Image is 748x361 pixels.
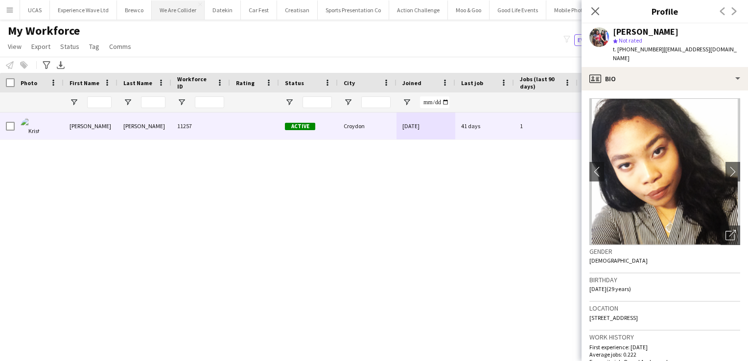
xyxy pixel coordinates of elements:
[87,96,112,108] input: First Name Filter Input
[236,79,255,87] span: Rating
[344,98,352,107] button: Open Filter Menu
[4,40,25,53] a: View
[27,40,54,53] a: Export
[89,42,99,51] span: Tag
[171,113,230,139] div: 11257
[461,79,483,87] span: Last job
[589,304,740,313] h3: Location
[285,98,294,107] button: Open Filter Menu
[520,75,560,90] span: Jobs (last 90 days)
[55,59,67,71] app-action-btn: Export XLSX
[285,123,315,130] span: Active
[31,42,50,51] span: Export
[589,333,740,341] h3: Work history
[109,42,131,51] span: Comms
[41,59,52,71] app-action-btn: Advanced filters
[613,45,664,53] span: t. [PHONE_NUMBER]
[582,5,748,18] h3: Profile
[177,75,212,90] span: Workforce ID
[582,67,748,90] div: Bio
[344,79,355,87] span: City
[141,96,165,108] input: Last Name Filter Input
[21,117,40,137] img: Kristina Clarke
[402,98,411,107] button: Open Filter Menu
[318,0,389,20] button: Sports Presentation Co
[8,23,80,38] span: My Workforce
[123,98,132,107] button: Open Filter Menu
[241,0,277,20] button: Car Fest
[589,275,740,284] h3: Birthday
[589,351,740,358] p: Average jobs: 0.222
[70,79,99,87] span: First Name
[420,96,449,108] input: Joined Filter Input
[455,113,514,139] div: 41 days
[589,285,631,293] span: [DATE] (29 years)
[123,79,152,87] span: Last Name
[105,40,135,53] a: Comms
[177,98,186,107] button: Open Filter Menu
[402,79,421,87] span: Joined
[117,113,171,139] div: [PERSON_NAME]
[152,0,205,20] button: We Are Collider
[303,96,332,108] input: Status Filter Input
[21,79,37,87] span: Photo
[60,42,79,51] span: Status
[721,226,740,245] div: Open photos pop-in
[361,96,391,108] input: City Filter Input
[613,27,678,36] div: [PERSON_NAME]
[619,37,642,44] span: Not rated
[397,113,455,139] div: [DATE]
[70,98,78,107] button: Open Filter Menu
[589,343,740,351] p: First experience: [DATE]
[277,0,318,20] button: Creatisan
[8,42,22,51] span: View
[64,113,117,139] div: [PERSON_NAME]
[338,113,397,139] div: Croydon
[195,96,224,108] input: Workforce ID Filter Input
[205,0,241,20] button: Datekin
[589,247,740,256] h3: Gender
[50,0,117,20] button: Experience Wave Ltd
[514,113,578,139] div: 1
[613,45,737,62] span: | [EMAIL_ADDRESS][DOMAIN_NAME]
[448,0,490,20] button: Moo & Goo
[490,0,546,20] button: Good Life Events
[589,314,638,321] span: [STREET_ADDRESS]
[20,0,50,20] button: UCAS
[285,79,304,87] span: Status
[85,40,103,53] a: Tag
[546,0,664,20] button: Mobile Photo Booth [GEOGRAPHIC_DATA]
[574,34,623,46] button: Everyone4,800
[589,98,740,245] img: Crew avatar or photo
[56,40,83,53] a: Status
[117,0,152,20] button: Brewco
[589,257,648,264] span: [DEMOGRAPHIC_DATA]
[389,0,448,20] button: Action Challenge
